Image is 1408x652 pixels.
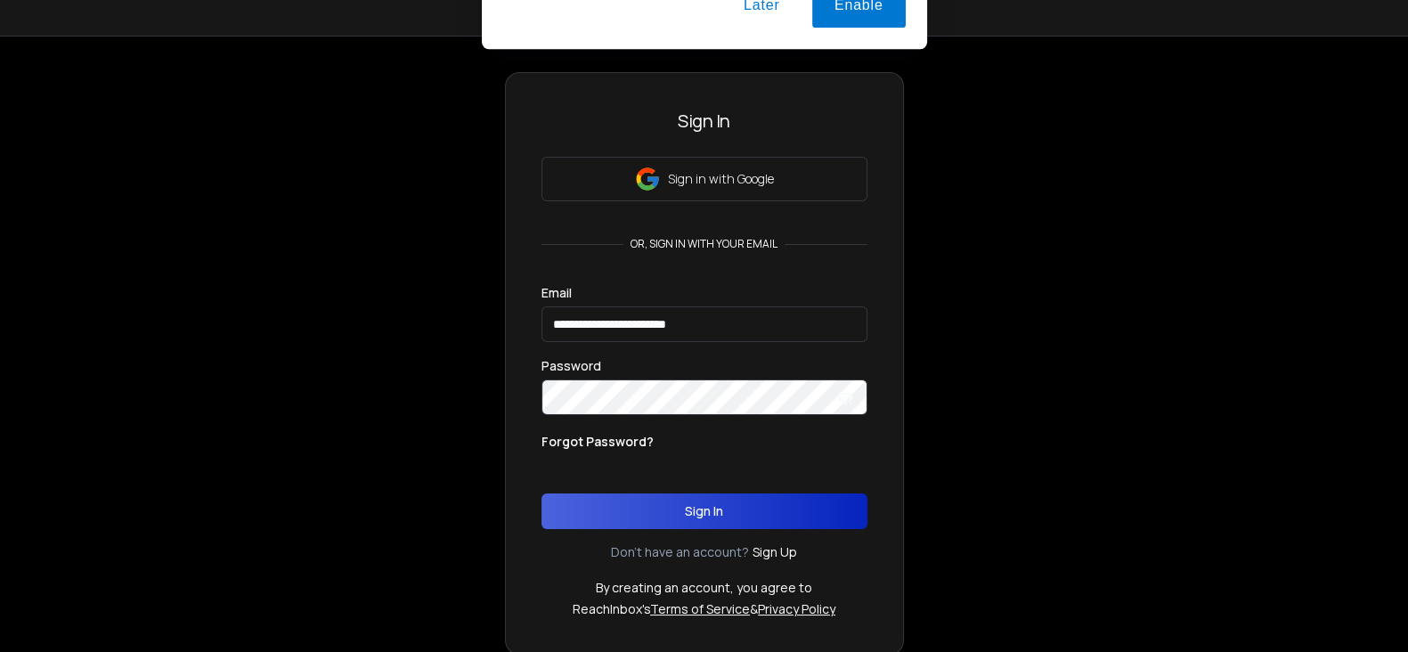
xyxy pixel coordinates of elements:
[541,287,572,299] label: Email
[668,170,774,188] p: Sign in with Google
[574,21,906,62] div: Enable notifications to stay on top of your campaigns with real-time updates on replies.
[753,543,797,561] a: Sign Up
[812,93,906,137] button: Enable
[721,93,802,137] button: Later
[650,600,750,617] a: Terms of Service
[541,493,867,529] button: Sign In
[573,600,835,618] p: ReachInbox's &
[541,360,601,372] label: Password
[541,433,654,451] p: Forgot Password?
[596,579,812,597] p: By creating an account, you agree to
[611,543,749,561] p: Don't have an account?
[758,600,835,617] a: Privacy Policy
[623,237,785,251] p: or, sign in with your email
[503,21,574,93] img: notification icon
[541,157,867,201] button: Sign in with Google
